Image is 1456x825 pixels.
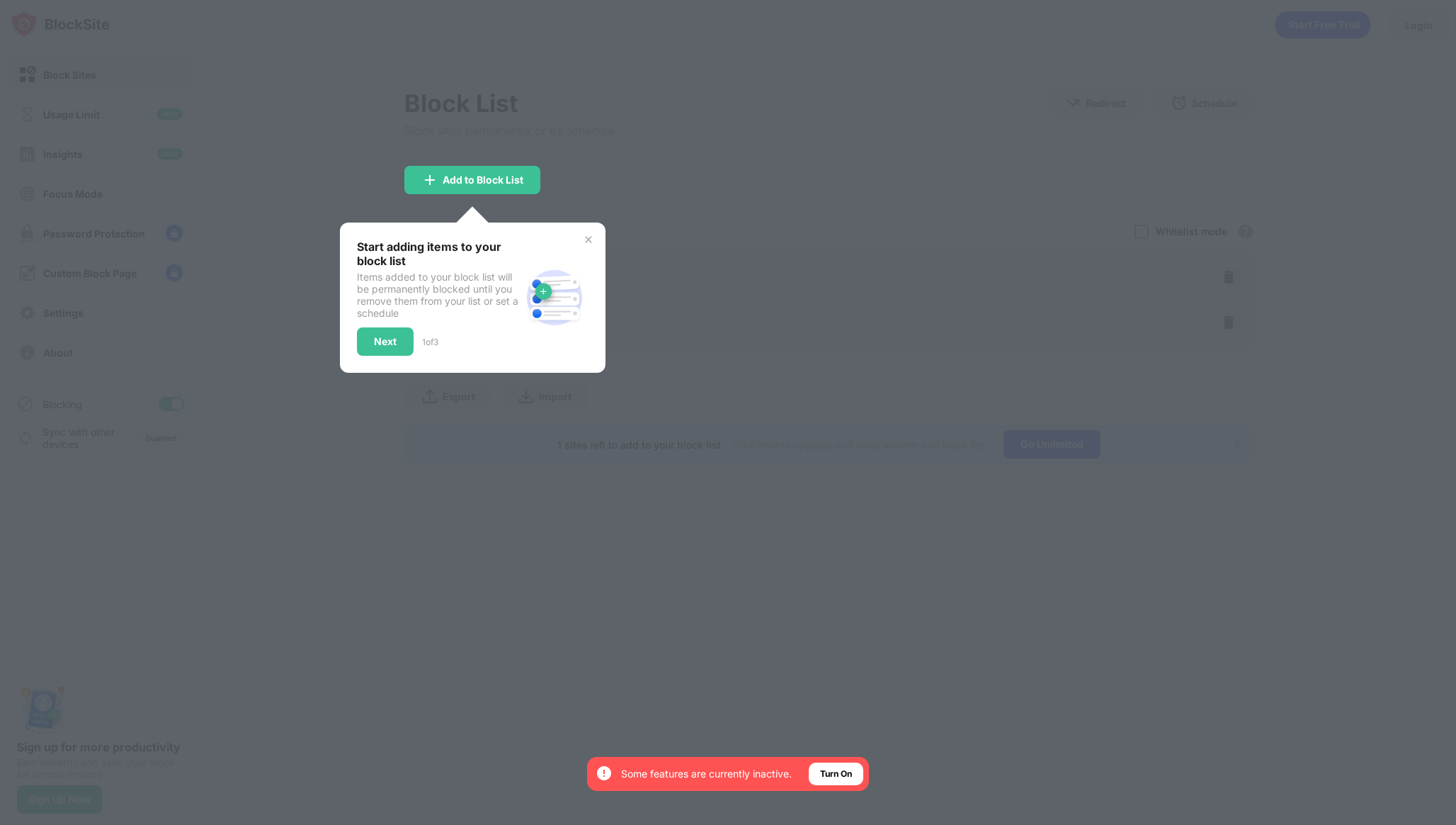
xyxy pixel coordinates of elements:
div: Add to Block List [443,174,523,186]
img: block-site.svg [521,264,588,332]
div: 1 of 3 [422,337,438,347]
div: Start adding items to your block list [357,240,521,268]
img: error-circle-white.svg [596,765,613,782]
div: Items added to your block list will be permanently blocked until you remove them from your list o... [357,271,521,319]
div: Turn On [820,767,852,781]
div: Some features are currently inactive. [621,767,792,781]
img: x-button.svg [583,234,594,245]
div: Next [374,336,397,347]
